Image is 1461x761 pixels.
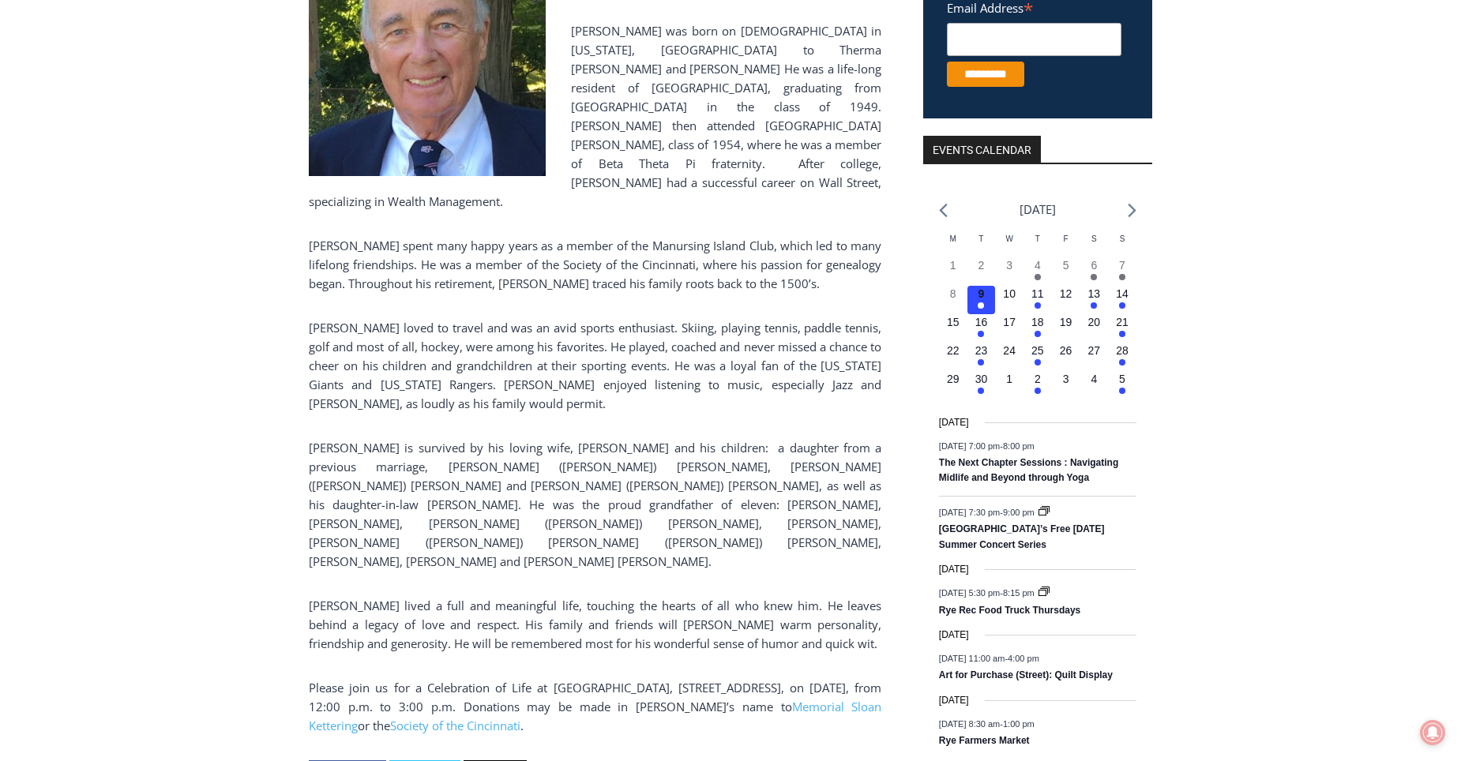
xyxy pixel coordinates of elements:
time: 22 [947,344,960,357]
div: Monday [939,233,967,257]
button: 9 Has events [967,286,996,314]
a: The Next Chapter Sessions : Navigating Midlife and Beyond through Yoga [939,457,1118,485]
span: M [950,234,956,243]
div: Wednesday [995,233,1023,257]
time: [DATE] [939,415,969,430]
div: Thursday [1023,233,1052,257]
span: T [978,234,983,243]
time: 7 [1119,259,1125,272]
p: [PERSON_NAME] is survived by his loving wife, [PERSON_NAME] and his children: a daughter from a p... [309,438,881,571]
time: 24 [1003,344,1016,357]
time: 21 [1116,316,1129,328]
span: [DATE] 7:00 pm [939,441,1000,451]
a: Rye Farmers Market [939,735,1030,748]
em: Has events [978,359,984,366]
button: 23 Has events [967,343,996,371]
time: 19 [1060,316,1072,328]
span: T [1035,234,1040,243]
span: [DATE] 11:00 am [939,654,1005,663]
button: 1 [939,257,967,286]
button: 3 [995,257,1023,286]
time: 26 [1060,344,1072,357]
div: Sunday [1108,233,1136,257]
time: 3 [1063,373,1069,385]
time: 17 [1003,316,1016,328]
p: [PERSON_NAME] was born on [DEMOGRAPHIC_DATA] in [US_STATE], [GEOGRAPHIC_DATA] to Therma [PERSON_N... [309,21,881,211]
em: Has events [1091,274,1097,280]
span: W [1005,234,1012,243]
time: 9 [978,287,985,300]
time: 28 [1116,344,1129,357]
span: S [1120,234,1125,243]
h2: Events Calendar [923,136,1041,163]
span: [DATE] 8:30 am [939,719,1000,729]
button: 28 Has events [1108,343,1136,371]
time: 14 [1116,287,1129,300]
button: 16 Has events [967,314,996,343]
a: Memorial Sloan Kettering [309,699,881,733]
button: 3 [1052,371,1080,399]
button: 5 [1052,257,1080,286]
time: 29 [947,373,960,385]
time: 15 [947,316,960,328]
time: 8 [950,287,956,300]
a: Society of the Cincinnati [390,718,520,733]
em: Has events [1119,359,1125,366]
button: 2 [967,257,996,286]
time: [DATE] [939,628,969,643]
a: Rye Rec Food Truck Thursdays [939,605,1080,617]
em: Has events [1035,331,1041,337]
a: Previous month [939,203,948,218]
div: Friday [1052,233,1080,257]
time: 13 [1088,287,1101,300]
button: 29 [939,371,967,399]
time: [DATE] [939,562,969,577]
em: Has events [978,302,984,309]
li: [DATE] [1020,199,1056,220]
span: [DATE] 5:30 pm [939,588,1000,598]
em: Has events [1035,274,1041,280]
time: 16 [975,316,988,328]
time: 10 [1003,287,1016,300]
time: 1 [950,259,956,272]
time: 25 [1031,344,1044,357]
em: Has events [978,331,984,337]
button: 7 Has events [1108,257,1136,286]
div: Saturday [1080,233,1108,257]
time: 23 [975,344,988,357]
span: 8:15 pm [1003,588,1035,598]
em: Has events [1091,302,1097,309]
p: [PERSON_NAME] loved to travel and was an avid sports enthusiast. Skiing, playing tennis, paddle t... [309,318,881,413]
button: 1 [995,371,1023,399]
button: 5 Has events [1108,371,1136,399]
a: [GEOGRAPHIC_DATA]’s Free [DATE] Summer Concert Series [939,523,1105,551]
time: 27 [1088,344,1101,357]
span: 1:00 pm [1003,719,1035,729]
em: Has events [1119,302,1125,309]
p: Please join us for a Celebration of Life at [GEOGRAPHIC_DATA], [STREET_ADDRESS], on [DATE], from ... [309,678,881,735]
p: [PERSON_NAME] spent many happy years as a member of the Manursing Island Club, which led to many ... [309,236,881,293]
time: - [939,588,1037,598]
time: 3 [1006,259,1012,272]
button: 26 [1052,343,1080,371]
span: 4:00 pm [1008,654,1039,663]
button: 24 [995,343,1023,371]
time: 4 [1035,259,1041,272]
button: 21 Has events [1108,314,1136,343]
time: - [939,719,1035,729]
em: Has events [1119,388,1125,394]
time: - [939,654,1039,663]
button: 4 [1080,371,1108,399]
button: 18 Has events [1023,314,1052,343]
button: 25 Has events [1023,343,1052,371]
button: 13 Has events [1080,286,1108,314]
time: 5 [1119,373,1125,385]
em: Has events [1035,359,1041,366]
button: 6 Has events [1080,257,1108,286]
button: 8 [939,286,967,314]
button: 2 Has events [1023,371,1052,399]
em: Has events [978,388,984,394]
time: 1 [1006,373,1012,385]
em: Has events [1035,388,1041,394]
button: 22 [939,343,967,371]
